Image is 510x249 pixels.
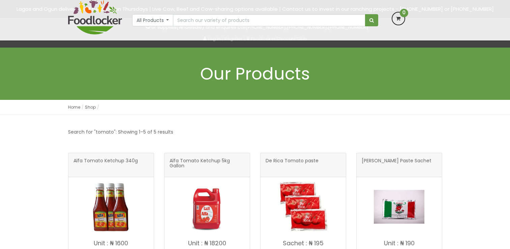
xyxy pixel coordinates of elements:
[170,158,245,172] span: Alfa Tomato Ketchup 5kg Gallon
[374,182,424,232] img: Gino Tomato Paste Sachet
[68,240,154,247] p: Unit : ₦ 1600
[73,158,138,172] span: Alfa Tomato Ketchup 340g
[182,182,232,232] img: Alfa Tomato Ketchup 5kg Gallon
[68,104,80,110] a: Home
[266,158,319,172] span: De Rica Tomato paste
[164,240,250,247] p: Unit : ₦ 18200
[278,182,328,232] img: De Rica Tomato paste
[85,104,96,110] a: Shop
[362,158,431,172] span: [PERSON_NAME] Paste Sachet
[400,9,408,17] span: 0
[68,64,442,83] h1: Our Products
[357,240,442,247] p: Unit : ₦ 190
[86,182,136,232] img: Alfa Tomato Ketchup 340g
[173,14,365,26] input: Search our variety of products
[68,128,173,136] p: Search for "tomato": Showing 1–5 of 5 results
[261,240,346,247] p: Sachet : ₦ 195
[132,14,174,26] button: All Products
